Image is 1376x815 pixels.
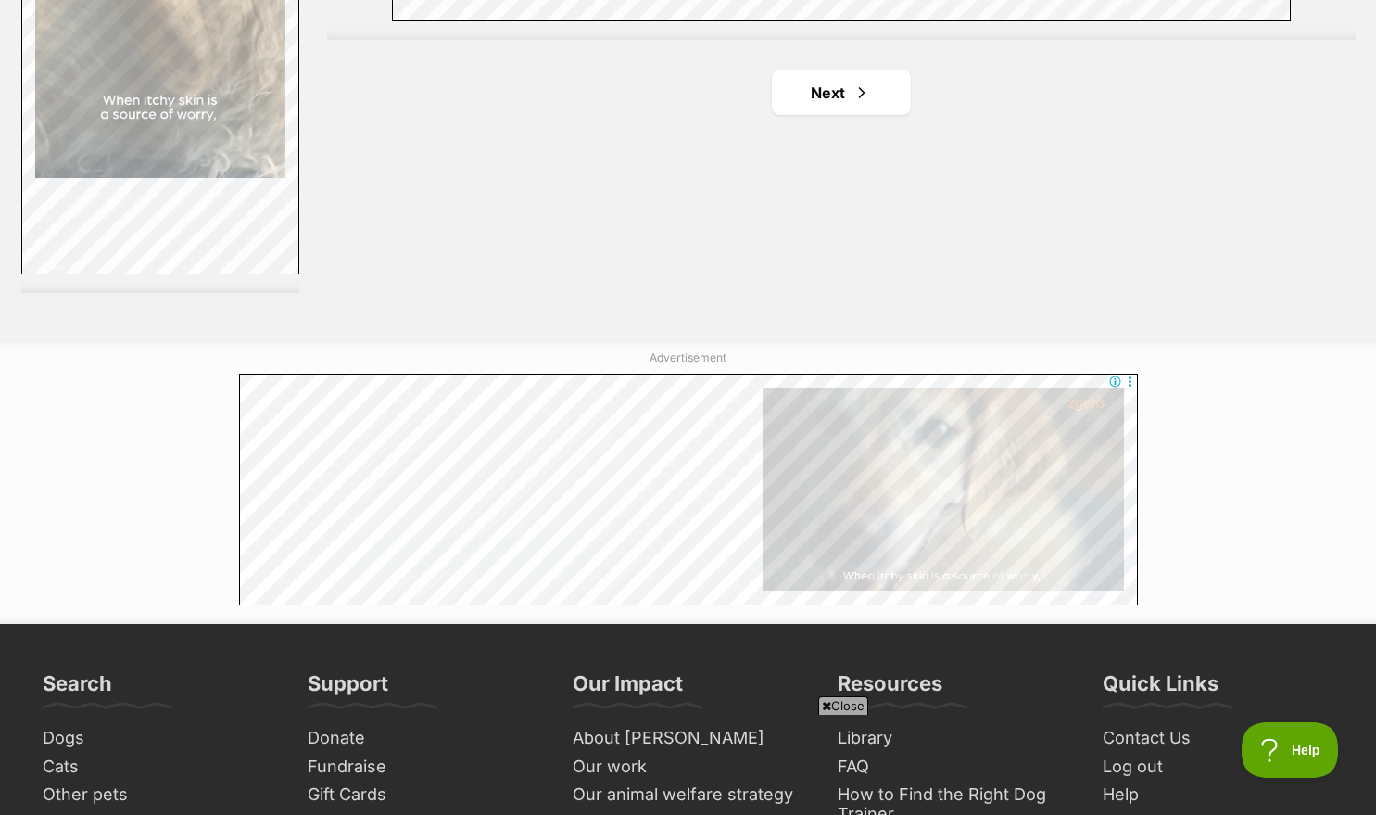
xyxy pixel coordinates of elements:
[838,670,942,707] h3: Resources
[1095,724,1342,753] a: Contact Us
[43,670,112,707] h3: Search
[308,670,388,707] h3: Support
[1242,722,1339,778] iframe: Help Scout Beacon - Open
[1095,753,1342,782] a: Log out
[1095,781,1342,809] a: Help
[573,670,683,707] h3: Our Impact
[35,753,282,782] a: Cats
[327,70,1356,115] nav: Pagination
[35,724,282,753] a: Dogs
[1103,670,1218,707] h3: Quick Links
[772,70,911,115] a: Next page
[239,374,1138,605] iframe: Advertisement
[818,696,868,715] span: Close
[239,722,1138,806] iframe: Advertisement
[35,781,282,809] a: Other pets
